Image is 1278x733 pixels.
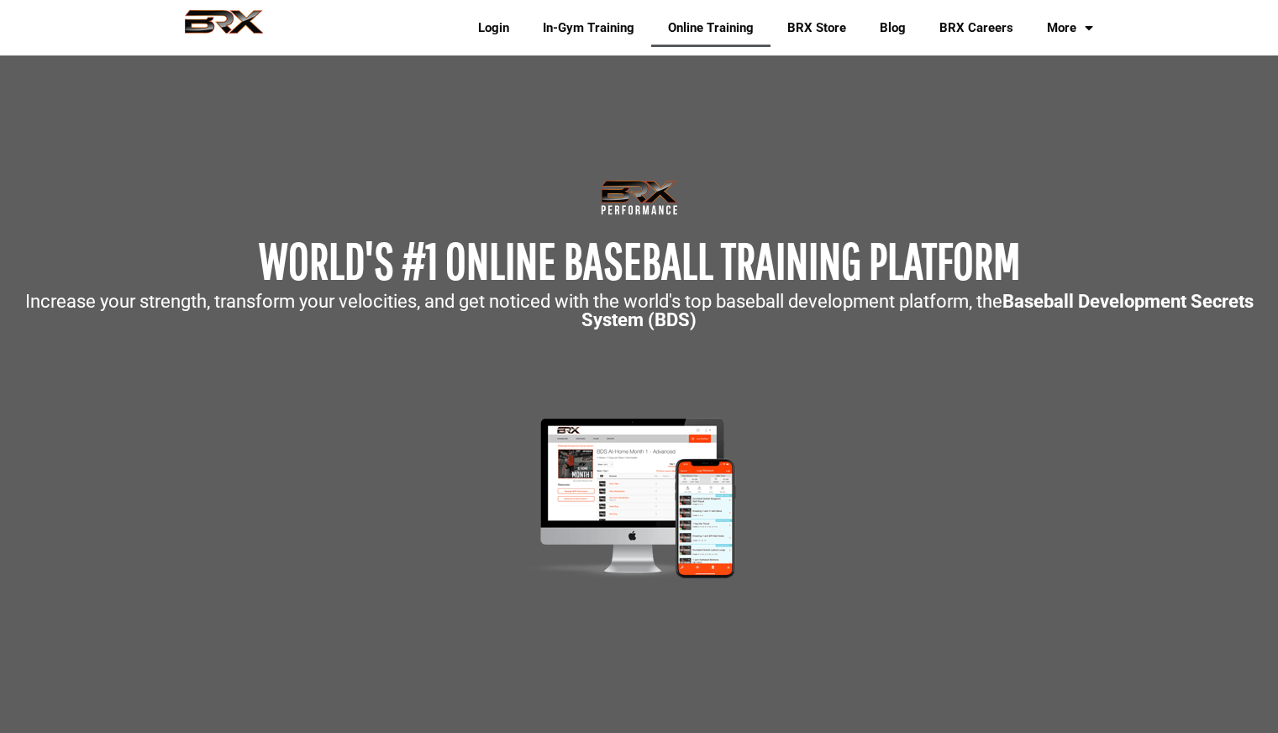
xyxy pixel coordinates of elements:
[770,8,863,47] a: BRX Store
[526,8,651,47] a: In-Gym Training
[651,8,770,47] a: Online Training
[1030,8,1110,47] a: More
[169,9,279,46] img: BRX Performance
[461,8,526,47] a: Login
[598,177,681,219] img: Transparent-Black-BRX-Logo-White-Performance
[449,8,1110,47] div: Navigation Menu
[506,414,772,583] img: Mockup-2-large
[8,293,1270,330] p: Increase your strength, transform your velocities, and get noticed with the world's top baseball ...
[259,231,1020,289] span: WORLD'S #1 ONLINE BASEBALL TRAINING PLATFORM
[923,8,1030,47] a: BRX Careers
[581,291,1254,330] strong: Baseball Development Secrets System (BDS)
[863,8,923,47] a: Blog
